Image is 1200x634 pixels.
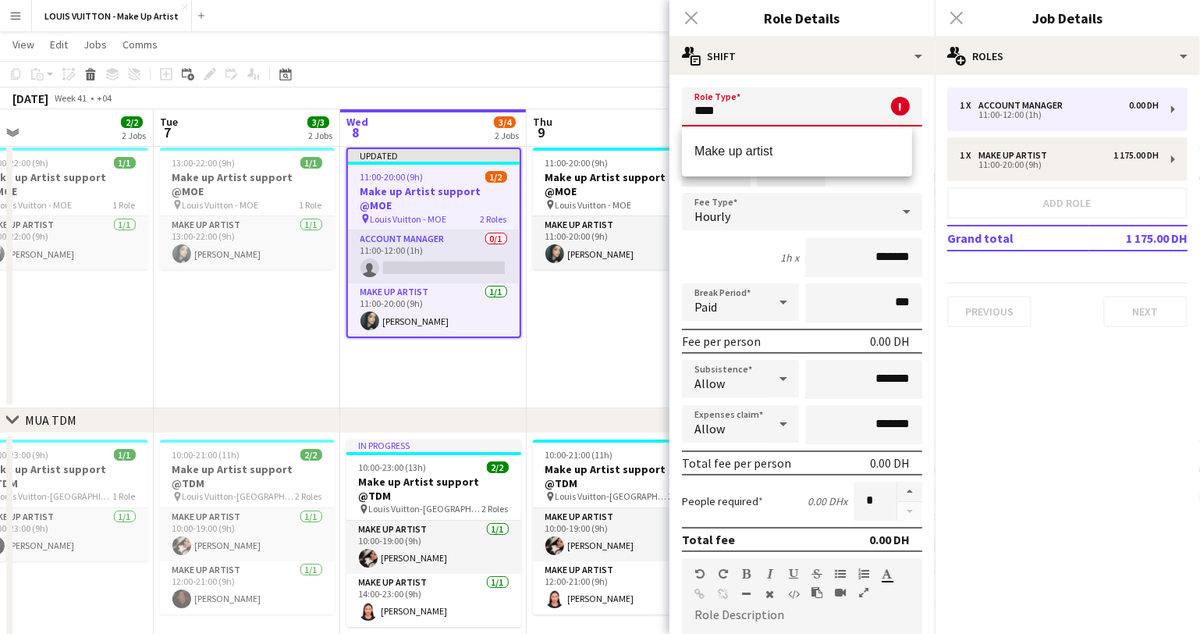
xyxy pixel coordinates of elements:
[360,171,424,183] span: 11:00-20:00 (9h)
[296,490,322,502] span: 2 Roles
[344,123,368,141] span: 8
[741,588,752,600] button: Horizontal Line
[1113,150,1159,161] div: 1 175.00 DH
[870,333,910,349] div: 0.00 DH
[947,226,1089,251] td: Grand total
[960,161,1159,169] div: 11:00-20:00 (9h)
[788,588,799,600] button: HTML Code
[533,148,708,269] app-job-card: 11:00-20:00 (9h)1/1Make up Artist support @MOE Louis Vuitton - MOE1 RoleMake up artist1/111:00-20...
[858,568,869,580] button: Ordered List
[694,144,899,158] span: Make up artist
[160,148,335,269] app-job-card: 13:00-22:00 (9h)1/1Make up Artist support @MOE Louis Vuitton - MOE1 RoleMake up artist1/113:00-22...
[121,116,143,128] span: 2/2
[978,150,1053,161] div: Make up artist
[50,37,68,52] span: Edit
[183,199,259,211] span: Louis Vuitton - MOE
[359,461,427,473] span: 10:00-23:00 (13h)
[669,490,695,502] span: 2 Roles
[158,123,178,141] span: 7
[369,503,482,515] span: Louis Vuitton-[GEOGRAPHIC_DATA]
[682,494,763,508] label: People required
[346,574,521,627] app-card-role: Make up artist1/114:00-23:00 (9h)[PERSON_NAME]
[765,568,776,580] button: Italic
[348,149,520,162] div: Updated
[533,440,708,614] app-job-card: 10:00-21:00 (11h)2/2Make up Artist support @TDM Louis Vuitton-[GEOGRAPHIC_DATA]2 RolesMake up art...
[556,490,669,502] span: Louis Vuitton-[GEOGRAPHIC_DATA]
[485,171,507,183] span: 1/2
[1129,100,1159,111] div: 0.00 DH
[346,440,521,627] app-job-card: In progress10:00-23:00 (13h)2/2Make up Artist support @TDM Louis Vuitton-[GEOGRAPHIC_DATA]2 Roles...
[835,568,846,580] button: Unordered List
[300,157,322,169] span: 1/1
[482,503,509,515] span: 2 Roles
[533,216,708,269] app-card-role: Make up artist1/111:00-20:00 (9h)[PERSON_NAME]
[160,440,335,614] div: 10:00-21:00 (11h)2/2Make up Artist support @TDM Louis Vuitton-[GEOGRAPHIC_DATA]2 RolesMake up art...
[116,34,164,55] a: Comms
[682,455,791,471] div: Total fee per person
[160,115,178,129] span: Tue
[346,521,521,574] app-card-role: Make up artist1/110:00-19:00 (9h)[PERSON_NAME]
[897,482,922,502] button: Increase
[113,490,136,502] span: 1 Role
[300,449,322,461] span: 2/2
[12,37,34,52] span: View
[669,8,935,28] h3: Role Details
[780,251,799,265] div: 1h x
[348,230,520,283] app-card-role: Account Manager0/111:00-12:00 (1h)
[682,532,735,547] div: Total fee
[556,199,632,211] span: Louis Vuitton - MOE
[32,1,192,31] button: LOUIS VUITTON - Make Up Artist
[869,532,910,547] div: 0.00 DH
[160,508,335,561] app-card-role: Make up artist1/110:00-19:00 (9h)[PERSON_NAME]
[960,150,978,161] div: 1 x
[533,508,708,561] app-card-role: Make up artist1/110:00-19:00 (9h)[PERSON_NAME]
[51,92,91,104] span: Week 41
[183,490,296,502] span: Louis Vuitton-[GEOGRAPHIC_DATA]
[25,412,76,428] div: MUA TDM
[788,568,799,580] button: Underline
[694,421,725,436] span: Allow
[113,199,136,211] span: 1 Role
[114,449,136,461] span: 1/1
[765,588,776,600] button: Clear Formatting
[308,130,332,141] div: 2 Jobs
[531,123,552,141] span: 9
[160,216,335,269] app-card-role: Make up artist1/113:00-22:00 (9h)[PERSON_NAME]
[545,157,609,169] span: 11:00-20:00 (9h)
[481,213,507,225] span: 2 Roles
[835,586,846,599] button: Insert video
[960,100,978,111] div: 1 x
[533,170,708,198] h3: Make up Artist support @MOE
[495,130,519,141] div: 2 Jobs
[694,376,725,391] span: Allow
[811,568,822,580] button: Strikethrough
[935,37,1200,75] div: Roles
[741,568,752,580] button: Bold
[346,440,521,452] div: In progress
[122,37,158,52] span: Comms
[77,34,113,55] a: Jobs
[882,568,893,580] button: Text Color
[870,455,910,471] div: 0.00 DH
[682,333,761,349] div: Fee per person
[348,283,520,337] app-card-role: Make up artist1/111:00-20:00 (9h)[PERSON_NAME]
[160,561,335,614] app-card-role: Make up artist1/112:00-21:00 (9h)[PERSON_NAME]
[346,148,521,338] app-job-card: Updated11:00-20:00 (9h)1/2Make up Artist support @MOE Louis Vuitton - MOE2 RolesAccount Manager0/...
[12,91,48,106] div: [DATE]
[122,130,146,141] div: 2 Jobs
[694,299,717,315] span: Paid
[935,8,1200,28] h3: Job Details
[545,449,613,461] span: 10:00-21:00 (11h)
[300,199,322,211] span: 1 Role
[978,100,1069,111] div: Account Manager
[97,92,112,104] div: +04
[718,568,729,580] button: Redo
[858,586,869,599] button: Fullscreen
[172,449,240,461] span: 10:00-21:00 (11h)
[1089,226,1188,251] td: 1 175.00 DH
[44,34,74,55] a: Edit
[533,115,552,129] span: Thu
[669,37,935,75] div: Shift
